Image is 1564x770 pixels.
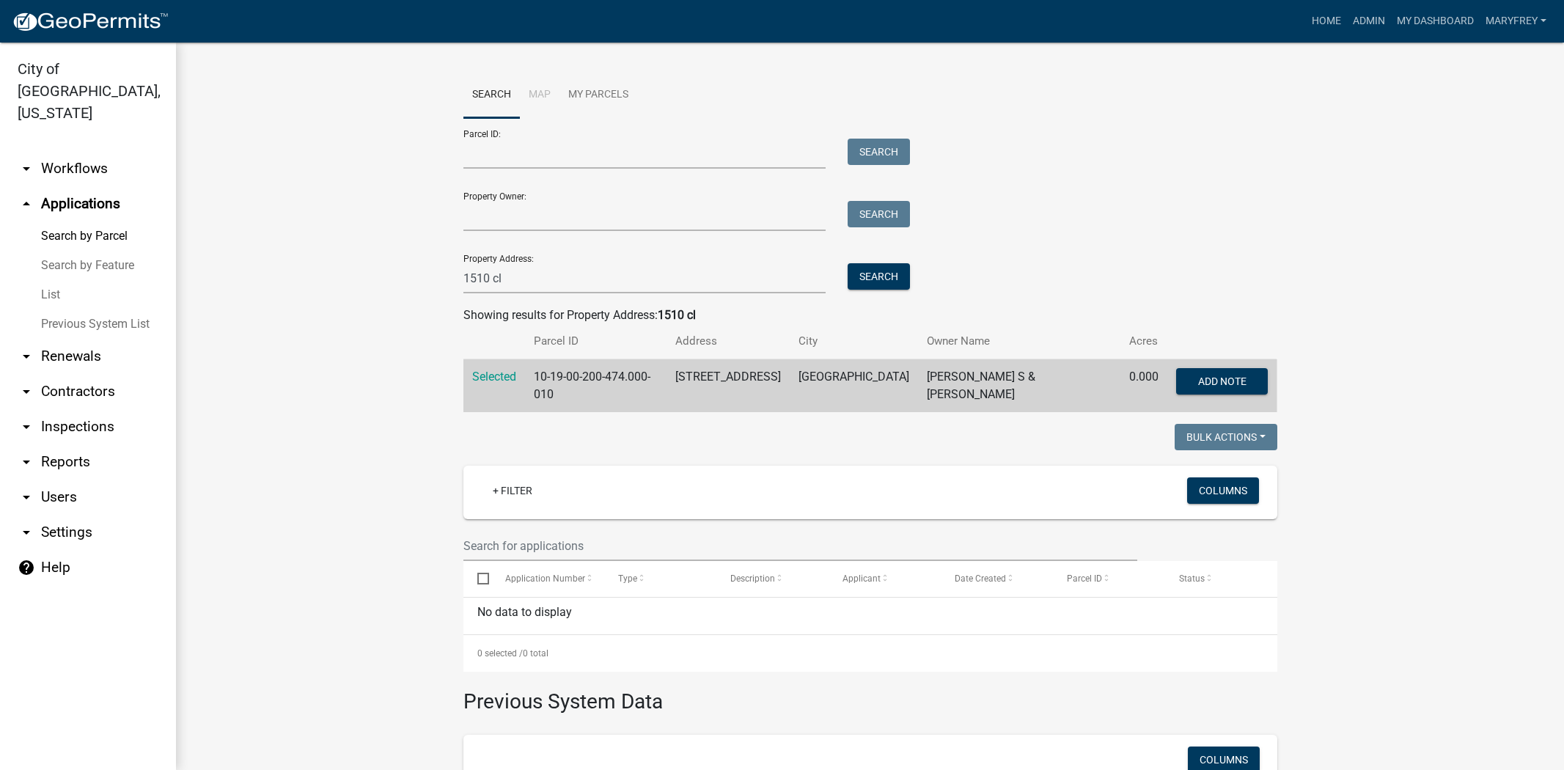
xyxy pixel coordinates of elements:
[918,359,1120,413] td: [PERSON_NAME] S & [PERSON_NAME]
[463,531,1138,561] input: Search for applications
[1480,7,1552,35] a: MaryFrey
[1347,7,1391,35] a: Admin
[18,453,35,471] i: arrow_drop_down
[1306,7,1347,35] a: Home
[463,561,491,596] datatable-header-cell: Select
[1391,7,1480,35] a: My Dashboard
[1164,561,1277,596] datatable-header-cell: Status
[463,598,1277,634] div: No data to display
[1052,561,1164,596] datatable-header-cell: Parcel ID
[463,635,1277,672] div: 0 total
[848,201,910,227] button: Search
[954,573,1005,584] span: Date Created
[18,524,35,541] i: arrow_drop_down
[658,308,696,322] strong: 1510 cl
[940,561,1052,596] datatable-header-cell: Date Created
[18,383,35,400] i: arrow_drop_down
[18,418,35,436] i: arrow_drop_down
[1067,573,1102,584] span: Parcel ID
[525,359,667,413] td: 10-19-00-200-474.000-010
[18,488,35,506] i: arrow_drop_down
[18,348,35,365] i: arrow_drop_down
[463,72,520,119] a: Search
[18,559,35,576] i: help
[848,263,910,290] button: Search
[463,307,1277,324] div: Showing results for Property Address:
[667,359,790,413] td: [STREET_ADDRESS]
[790,359,918,413] td: [GEOGRAPHIC_DATA]
[472,370,516,384] a: Selected
[848,139,910,165] button: Search
[18,195,35,213] i: arrow_drop_up
[463,672,1277,717] h3: Previous System Data
[603,561,716,596] datatable-header-cell: Type
[1175,424,1277,450] button: Bulk Actions
[730,573,774,584] span: Description
[18,160,35,177] i: arrow_drop_down
[828,561,940,596] datatable-header-cell: Applicant
[842,573,880,584] span: Applicant
[1176,368,1268,395] button: Add Note
[667,324,790,359] th: Address
[790,324,918,359] th: City
[481,477,544,504] a: + Filter
[716,561,828,596] datatable-header-cell: Description
[491,561,603,596] datatable-header-cell: Application Number
[1120,359,1167,413] td: 0.000
[1187,477,1259,504] button: Columns
[559,72,637,119] a: My Parcels
[1120,324,1167,359] th: Acres
[918,324,1120,359] th: Owner Name
[617,573,636,584] span: Type
[477,648,523,659] span: 0 selected /
[1179,573,1205,584] span: Status
[505,573,585,584] span: Application Number
[1198,375,1247,387] span: Add Note
[525,324,667,359] th: Parcel ID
